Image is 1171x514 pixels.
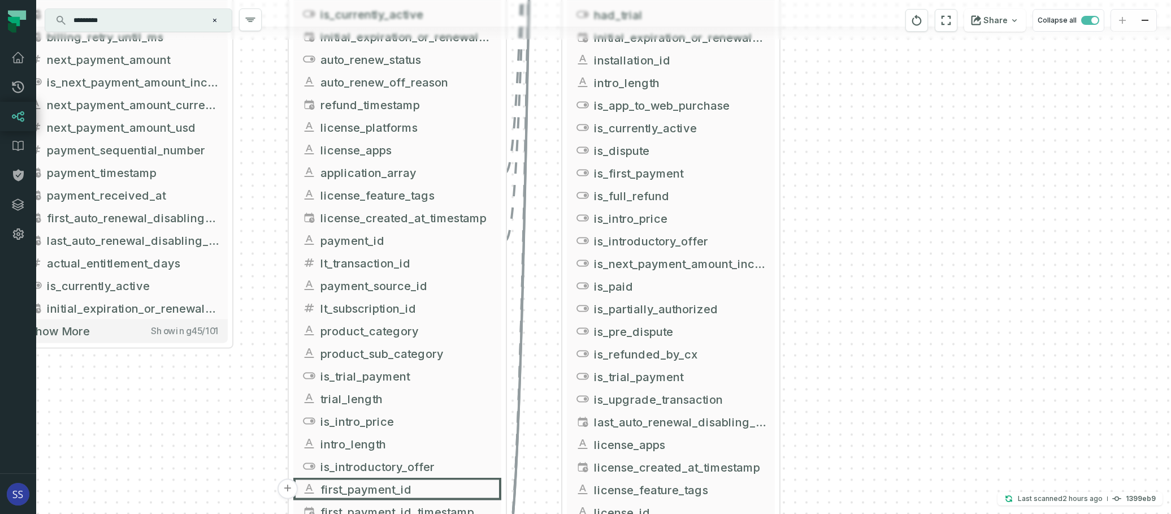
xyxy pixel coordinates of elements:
button: refund_timestamp [293,93,501,116]
span: boolean [576,234,589,248]
button: next_payment_amount_currency_code [20,93,228,116]
span: lt_transaction_id [320,254,492,271]
span: timestamp [302,98,316,111]
span: boolean [576,144,589,157]
span: is_app_to_web_purchase [594,97,766,114]
span: boolean [576,325,589,338]
button: Show moreShowing45/101 [20,319,228,343]
span: is_pre_dispute [594,323,766,340]
span: is_currently_active [594,119,766,136]
button: license_platforms [293,116,501,139]
span: is_refunded_by_cx [594,345,766,362]
span: string [302,75,316,89]
span: last_auto_renewal_disabling_date [47,232,219,249]
span: auto_renew_off_reason [320,74,492,90]
button: is_currently_active [567,116,775,139]
span: string [576,438,589,451]
span: boolean [576,257,589,270]
button: license_created_at_timestamp [293,206,501,229]
button: Clear search query [209,15,220,26]
span: boolean [576,392,589,406]
span: payment_sequential_number [47,141,219,158]
button: is_next_payment_amount_includes_tax [567,252,775,275]
span: actual_entitlement_days [47,254,219,271]
button: is_intro_price [567,207,775,230]
span: string [302,188,316,202]
span: integer [302,301,316,315]
span: license_apps [320,141,492,158]
span: is_first_payment [594,165,766,182]
span: is_paid [594,278,766,295]
button: last_auto_renewal_disabling_date [20,229,228,252]
button: is_refunded_by_cx [567,343,775,365]
span: license_apps [594,436,766,453]
button: is_paid [567,275,775,297]
span: string [576,483,589,496]
button: first_payment_id [293,478,501,500]
span: boolean [576,279,589,293]
button: license_feature_tags [293,184,501,206]
span: boolean [576,189,589,202]
button: is_next_payment_amount_includes_tax [20,71,228,93]
span: string [302,482,316,496]
button: auto_renew_status [293,48,501,71]
button: is_app_to_web_purchase [567,94,775,116]
span: is_introductory_offer [594,232,766,249]
span: string [302,324,316,338]
span: timestamp [576,415,589,429]
button: is_trial_payment [293,365,501,387]
span: Showing 45 / 101 [151,325,219,336]
span: is_next_payment_amount_includes_tax [47,74,219,90]
button: product_category [293,319,501,342]
button: next_payment_amount [20,48,228,71]
button: installation_id [567,49,775,71]
span: string [302,143,316,157]
span: product_sub_category [320,345,492,362]
button: is_introductory_offer [567,230,775,252]
span: boolean [576,166,589,180]
relative-time: Sep 25, 2025, 12:01 PM GMT+3 [1062,494,1103,503]
span: is_full_refund [594,187,766,204]
span: string [302,120,316,134]
button: is_first_payment [567,162,775,184]
span: license_created_at_timestamp [320,209,492,226]
button: license_created_at_timestamp [567,456,775,478]
button: is_partially_authorized [567,297,775,320]
span: is_intro_price [594,210,766,227]
span: last_auto_renewal_disabling_date [594,413,766,430]
span: auto_renew_status [320,51,492,68]
button: is_currently_active [20,274,228,297]
button: payment_id [293,229,501,252]
span: license_platforms [320,119,492,136]
button: payment_received_at [20,184,228,206]
button: initial_expiration_or_renewal_timestamp [20,297,228,319]
span: boolean [302,53,316,66]
span: boolean [576,211,589,225]
span: is_introductory_offer [320,458,492,475]
span: application_array [320,164,492,181]
span: license_feature_tags [320,187,492,204]
button: first_auto_renewal_disabling_date [20,206,228,229]
button: actual_entitlement_days [20,252,228,274]
span: installation_id [594,51,766,68]
p: Last scanned [1018,493,1103,504]
span: next_payment_amount_usd [47,119,219,136]
button: intro_length [293,433,501,455]
span: string [576,76,589,89]
span: lt_subscription_id [320,300,492,317]
button: + [277,479,298,499]
button: payment_timestamp [20,161,228,184]
img: avatar of ssabag [7,483,29,506]
span: payment_id [320,232,492,249]
button: product_sub_category [293,342,501,365]
button: Share [964,9,1026,32]
button: payment_sequential_number [20,139,228,161]
button: application_array [293,161,501,184]
span: is_dispute [594,142,766,159]
span: is_currently_active [47,277,219,294]
h4: 1399eb9 [1126,495,1156,502]
span: is_next_payment_amount_includes_tax [594,255,766,272]
span: first_auto_renewal_disabling_date [47,209,219,226]
button: intro_length [567,71,775,94]
button: is_dispute [567,139,775,162]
